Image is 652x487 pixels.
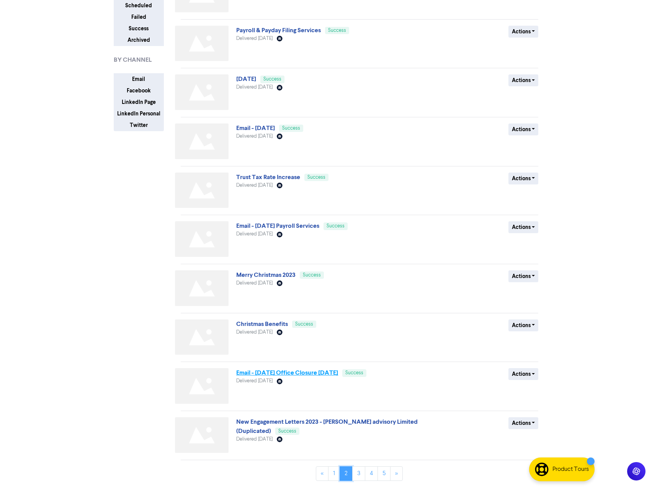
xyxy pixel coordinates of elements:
span: Delivered [DATE] [236,378,273,383]
span: Success [307,175,325,180]
a: New Engagement Letters 2023 - [PERSON_NAME] advisory Limited (Duplicated) [236,418,418,435]
button: Actions [508,368,539,380]
button: Actions [508,26,539,38]
a: Email - [DATE] [236,124,275,132]
span: Success [328,28,346,33]
span: Success [282,126,300,131]
a: Page 1 [328,466,340,481]
span: Delivered [DATE] [236,281,273,286]
a: Page 2 is your current page [340,466,353,481]
span: Delivered [DATE] [236,232,273,237]
button: Actions [508,173,539,184]
button: Email [114,73,164,85]
span: Success [295,322,313,327]
button: Actions [508,221,539,233]
a: Page 3 [352,466,365,481]
span: Success [303,273,321,278]
span: Success [327,224,345,229]
button: Actions [508,417,539,429]
button: Archived [114,34,164,46]
iframe: Chat Widget [614,450,652,487]
a: Merry Christmas 2023 [236,271,296,279]
img: Not found [175,319,229,355]
span: Delivered [DATE] [236,36,273,41]
button: Twitter [114,119,164,131]
img: Not found [175,270,229,306]
img: Not found [175,74,229,110]
span: Delivered [DATE] [236,330,273,335]
button: Actions [508,123,539,135]
img: Not found [175,173,229,208]
span: Success [345,370,363,375]
a: « [316,466,328,481]
img: Not found [175,221,229,257]
span: Delivered [DATE] [236,437,273,442]
a: Payroll & Payday Filing Services [236,26,321,34]
a: Page 4 [365,466,378,481]
img: Not found [175,368,229,404]
button: Actions [508,319,539,331]
button: LinkedIn Personal [114,108,164,120]
button: Facebook [114,85,164,97]
a: Page 5 [377,466,391,481]
a: Trust Tax Rate Increase [236,173,300,181]
button: Actions [508,270,539,282]
img: Not found [175,123,229,159]
span: Delivered [DATE] [236,85,273,90]
a: [DATE] [236,75,256,83]
span: BY CHANNEL [114,55,152,64]
button: Failed [114,11,164,23]
span: Success [263,77,281,82]
img: Not found [175,417,229,453]
img: Not found [175,26,229,61]
a: » [390,466,403,481]
a: Email - [DATE] Office Closure [DATE] [236,369,338,377]
button: Actions [508,74,539,86]
button: Success [114,23,164,35]
span: Delivered [DATE] [236,134,273,139]
a: Email - [DATE] Payroll Services [236,222,319,230]
button: LinkedIn Page [114,96,164,108]
span: Success [278,429,296,434]
span: Delivered [DATE] [236,183,273,188]
a: Christmas Benefits [236,320,288,328]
